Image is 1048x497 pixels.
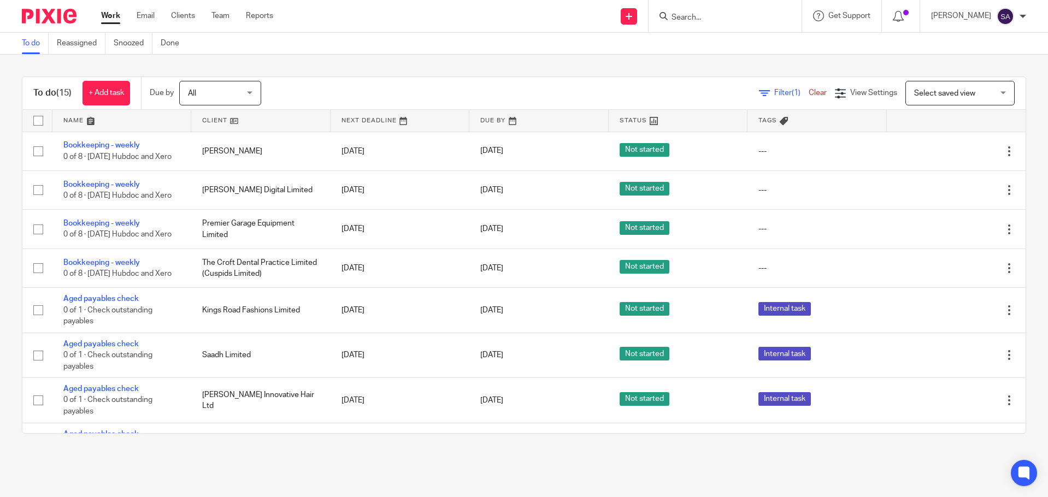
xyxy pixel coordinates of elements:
span: [DATE] [480,225,503,233]
span: Not started [620,392,669,406]
span: Not started [620,182,669,196]
a: Clear [809,89,827,97]
a: Work [101,10,120,21]
span: Select saved view [914,90,975,97]
span: Not started [620,347,669,360]
span: (15) [56,88,72,97]
a: Clients [171,10,195,21]
td: [PERSON_NAME] Innovative Hair Ltd [191,378,330,423]
td: Premier Garage Equipment Limited [191,210,330,248]
td: [PERSON_NAME] [191,132,330,170]
td: [DATE] [331,288,469,333]
div: --- [758,146,875,157]
a: Snoozed [114,33,152,54]
input: Search [670,13,769,23]
img: Pixie [22,9,76,23]
div: --- [758,263,875,274]
a: Aged payables check [63,340,139,348]
span: Internal task [758,392,811,406]
span: (1) [792,89,800,97]
td: [DATE] [331,378,469,423]
td: Lwe Group Ltd [191,423,330,468]
a: Aged payables check [63,295,139,303]
span: [DATE] [480,351,503,359]
td: [DATE] [331,132,469,170]
a: Bookkeeping - weekly [63,259,140,267]
span: [DATE] [480,147,503,155]
span: Get Support [828,12,870,20]
td: Saadh Limited [191,333,330,377]
td: [DATE] [331,170,469,209]
span: All [188,90,196,97]
td: The Croft Dental Practice Limited (Cuspids Limited) [191,248,330,287]
span: Not started [620,260,669,274]
td: [PERSON_NAME] Digital Limited [191,170,330,209]
h1: To do [33,87,72,99]
span: Not started [620,143,669,157]
a: Aged payables check [63,430,139,438]
a: Done [161,33,187,54]
span: 0 of 8 · [DATE] Hubdoc and Xero [63,231,172,239]
span: 0 of 1 · Check outstanding payables [63,306,152,326]
span: 0 of 8 · [DATE] Hubdoc and Xero [63,192,172,199]
a: Email [137,10,155,21]
span: Tags [758,117,777,123]
a: Reassigned [57,33,105,54]
span: 0 of 8 · [DATE] Hubdoc and Xero [63,153,172,161]
span: [DATE] [480,306,503,314]
a: + Add task [83,81,130,105]
span: 0 of 1 · Check outstanding payables [63,351,152,370]
span: [DATE] [480,397,503,404]
td: [DATE] [331,248,469,287]
td: [DATE] [331,333,469,377]
td: [DATE] [331,210,469,248]
p: [PERSON_NAME] [931,10,991,21]
div: --- [758,223,875,234]
span: Not started [620,302,669,316]
a: To do [22,33,49,54]
span: Filter [774,89,809,97]
span: View Settings [850,89,897,97]
img: svg%3E [997,8,1014,25]
span: Internal task [758,347,811,360]
span: Not started [620,221,669,235]
span: 0 of 1 · Check outstanding payables [63,397,152,416]
span: [DATE] [480,186,503,194]
a: Team [211,10,229,21]
span: Internal task [758,302,811,316]
a: Bookkeeping - weekly [63,141,140,149]
span: [DATE] [480,264,503,272]
td: Kings Road Fashions Limited [191,288,330,333]
div: --- [758,185,875,196]
a: Reports [246,10,273,21]
span: 0 of 8 · [DATE] Hubdoc and Xero [63,270,172,277]
td: [DATE] [331,423,469,468]
a: Bookkeeping - weekly [63,220,140,227]
a: Aged payables check [63,385,139,393]
p: Due by [150,87,174,98]
a: Bookkeeping - weekly [63,181,140,188]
